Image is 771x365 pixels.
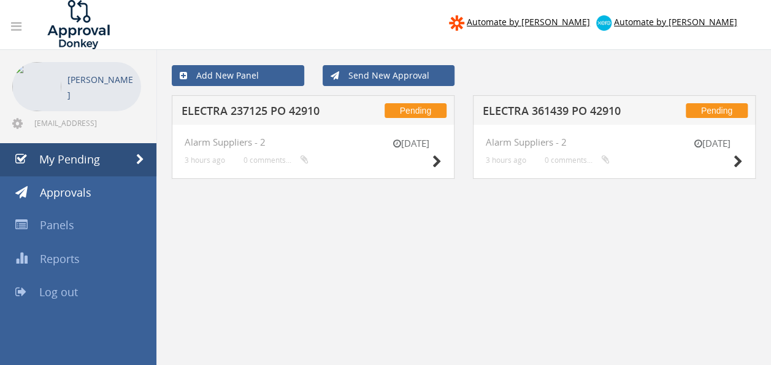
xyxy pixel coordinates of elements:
[172,65,304,86] a: Add New Panel
[380,137,442,150] small: [DATE]
[34,118,139,128] span: [EMAIL_ADDRESS][DOMAIN_NAME]
[323,65,455,86] a: Send New Approval
[185,137,442,147] h4: Alarm Suppliers - 2
[686,103,748,118] span: Pending
[596,15,612,31] img: xero-logo.png
[483,105,640,120] h5: ELECTRA 361439 PO 42910
[39,152,100,167] span: My Pending
[486,137,743,147] h4: Alarm Suppliers - 2
[545,155,610,165] small: 0 comments...
[244,155,309,165] small: 0 comments...
[681,137,743,150] small: [DATE]
[40,185,91,200] span: Approvals
[614,16,737,28] span: Automate by [PERSON_NAME]
[182,105,339,120] h5: ELECTRA 237125 PO 42910
[486,155,526,165] small: 3 hours ago
[385,103,447,118] span: Pending
[449,15,464,31] img: zapier-logomark.png
[39,285,78,299] span: Log out
[40,251,80,266] span: Reports
[67,72,135,103] p: [PERSON_NAME]
[185,155,225,165] small: 3 hours ago
[40,218,74,232] span: Panels
[467,16,590,28] span: Automate by [PERSON_NAME]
